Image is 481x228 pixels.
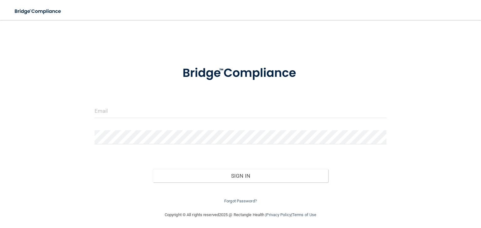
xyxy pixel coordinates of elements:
img: bridge_compliance_login_screen.278c3ca4.svg [9,5,67,18]
button: Sign In [153,169,328,183]
a: Forgot Password? [224,199,257,203]
div: Copyright © All rights reserved 2025 @ Rectangle Health | | [126,205,355,225]
img: bridge_compliance_login_screen.278c3ca4.svg [170,57,311,89]
a: Terms of Use [292,212,316,217]
a: Privacy Policy [266,212,291,217]
input: Email [95,104,386,118]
